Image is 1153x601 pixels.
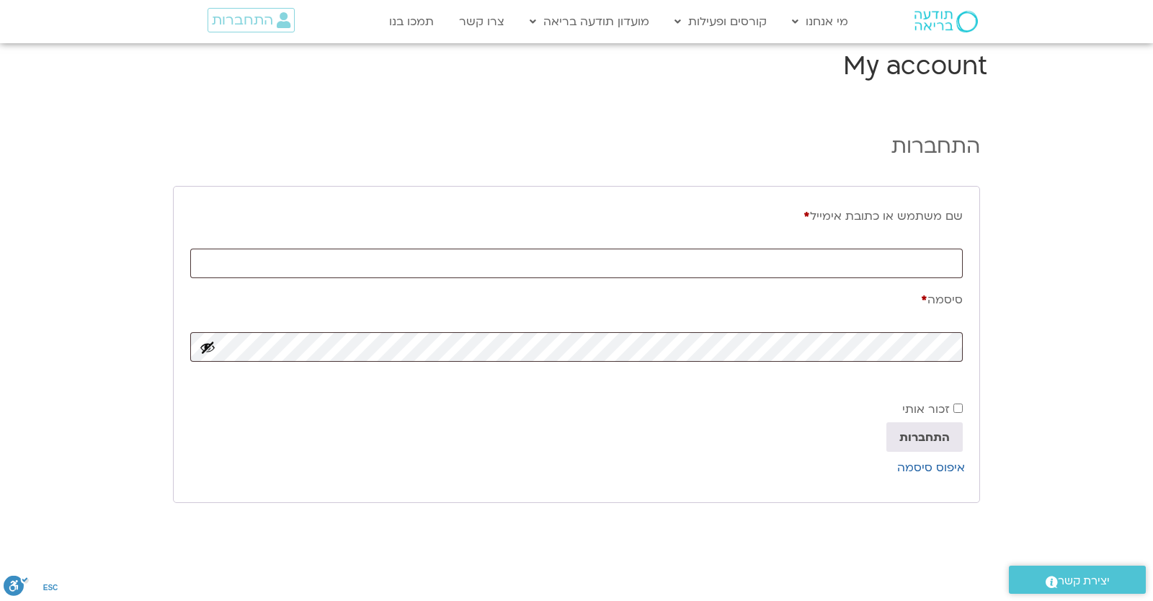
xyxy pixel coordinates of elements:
[902,401,950,417] span: זכור אותי
[1009,566,1146,594] a: יצירת קשר
[190,203,963,229] label: שם משתמש או כתובת אימייל
[785,8,855,35] a: מי אנחנו
[897,460,965,476] a: איפוס סיסמה
[522,8,656,35] a: מועדון תודעה בריאה
[886,422,963,451] button: התחברות
[190,287,963,313] label: סיסמה
[953,404,963,413] input: זכור אותי
[212,12,273,28] span: התחברות
[200,339,215,355] button: להציג סיסמה
[208,8,295,32] a: התחברות
[382,8,441,35] a: תמכו בנו
[1058,571,1110,591] span: יצירת קשר
[914,11,978,32] img: תודעה בריאה
[667,8,774,35] a: קורסים ופעילות
[166,49,987,84] h1: My account
[173,133,980,160] h2: התחברות
[452,8,512,35] a: צרו קשר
